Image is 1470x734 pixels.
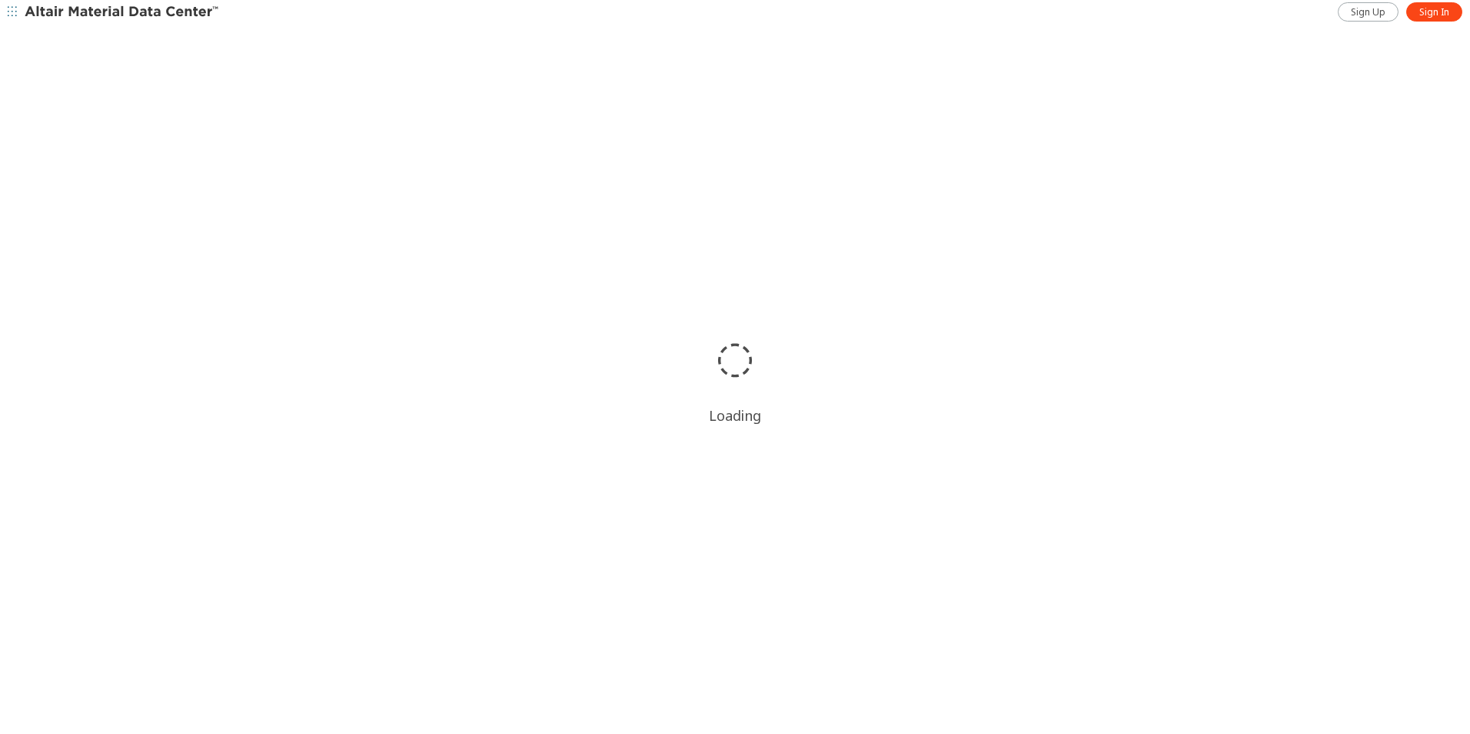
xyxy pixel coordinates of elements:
[1338,2,1398,22] a: Sign Up
[709,406,761,425] div: Loading
[1351,6,1385,18] span: Sign Up
[1419,6,1449,18] span: Sign In
[1406,2,1462,22] a: Sign In
[25,5,221,20] img: Altair Material Data Center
